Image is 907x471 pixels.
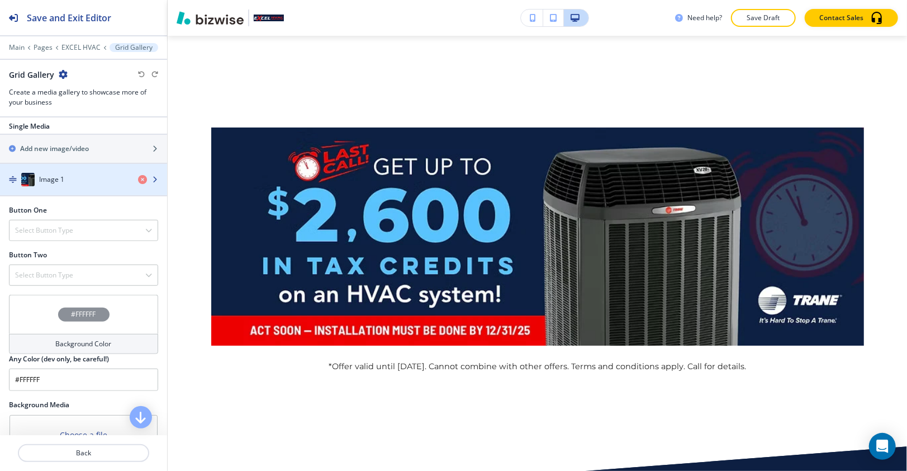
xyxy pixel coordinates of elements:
[27,11,111,25] h2: Save and Exit Editor
[687,13,722,23] h3: Need help?
[19,448,148,458] p: Back
[9,87,158,107] h3: Create a media gallery to showcase more of your business
[9,121,50,131] h2: Single Media
[15,270,73,280] h4: Select Button Type
[61,44,101,51] button: EXCEL HVAC
[805,9,898,27] button: Contact Sales
[9,69,54,81] h2: Grid Gallery
[869,433,896,460] div: Open Intercom Messenger
[110,43,158,52] button: Grid Gallery
[745,13,781,23] p: Save Draft
[9,250,47,260] h2: Button Two
[254,15,284,21] img: Your Logo
[60,429,107,441] button: Choose a file
[819,13,863,23] p: Contact Sales
[9,400,158,410] h2: Background Media
[15,225,73,235] h4: Select Button Type
[329,361,746,371] span: *Offer valid until [DATE]. Cannot combine with other offers. Terms and conditions apply. Call for...
[20,144,89,154] h2: Add new image/video
[9,354,109,364] h2: Any Color (dev only, be careful!)
[9,44,25,51] button: Main
[56,339,112,349] h4: Background Color
[9,205,47,215] h2: Button One
[211,128,864,346] img: <p><span style="font-size: 0.8em;">*Offer valid until August 31, 2025. Cannot combine with other ...
[115,44,153,51] p: Grid Gallery
[72,309,96,319] h4: #FFFFFF
[39,175,64,185] h4: Image 1
[9,176,17,183] img: Drag
[18,444,149,462] button: Back
[9,295,158,354] button: #FFFFFFBackground Color
[177,11,244,25] img: Bizwise Logo
[34,44,53,51] button: Pages
[731,9,796,27] button: Save Draft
